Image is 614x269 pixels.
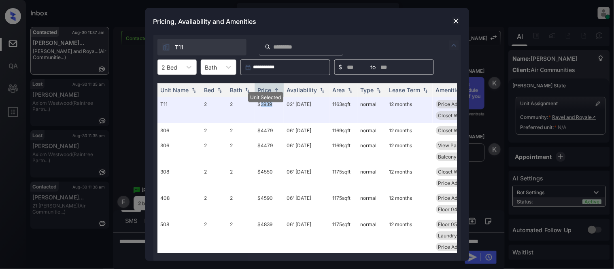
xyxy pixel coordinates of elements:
span: Closet Walk-In [438,127,472,133]
span: Price Adjustmen... [438,101,480,107]
td: 02' [DATE] [284,97,329,123]
img: sorting [421,87,429,93]
td: 2 [227,164,255,191]
div: Unit Name [161,87,189,93]
img: sorting [346,87,354,93]
span: Balcony Medium [438,154,477,160]
img: sorting [375,87,383,93]
div: Type [361,87,374,93]
td: 306 [157,123,201,138]
img: sorting [243,87,251,93]
td: 1175 sqft [329,164,357,191]
img: icon-zuma [162,43,170,51]
td: 12 months [386,138,433,164]
div: Price [258,87,272,93]
td: $3939 [255,97,284,123]
td: 1175 sqft [329,191,357,217]
div: Bath [230,87,242,93]
td: normal [357,217,386,254]
span: Floor 05 [438,221,457,227]
td: 2 [201,123,227,138]
td: 2 [227,123,255,138]
span: Floor 04 [438,206,458,212]
td: $4590 [255,191,284,217]
td: 2 [201,164,227,191]
img: icon-zuma [265,43,271,51]
img: sorting [318,87,326,93]
td: 2 [201,217,227,254]
td: 1175 sqft [329,217,357,254]
td: normal [357,138,386,164]
td: $4479 [255,123,284,138]
td: 06' [DATE] [284,191,329,217]
div: Bed [204,87,215,93]
td: 12 months [386,217,433,254]
td: normal [357,191,386,217]
td: $4479 [255,138,284,164]
div: Area [333,87,345,93]
div: Lease Term [389,87,421,93]
td: 06' [DATE] [284,123,329,138]
td: 2 [201,138,227,164]
td: normal [357,164,386,191]
img: icon-zuma [449,40,459,50]
td: 2 [227,138,255,164]
td: 508 [157,217,201,254]
div: Availability [287,87,317,93]
span: Price Adjustmen... [438,180,480,186]
td: 2 [201,191,227,217]
td: 2 [201,97,227,123]
td: 2 [227,97,255,123]
div: Pricing, Availability and Amenities [145,8,469,35]
td: 12 months [386,191,433,217]
img: sorting [216,87,224,93]
img: sorting [272,87,280,93]
td: 1163 sqft [329,97,357,123]
td: 12 months [386,123,433,138]
td: 12 months [386,97,433,123]
img: sorting [190,87,198,93]
span: T11 [175,43,184,52]
div: Amenities [436,87,463,93]
td: normal [357,97,386,123]
td: 12 months [386,164,433,191]
td: 306 [157,138,201,164]
td: 2 [227,217,255,254]
td: $4550 [255,164,284,191]
span: Price Adjustmen... [438,195,480,201]
td: 2 [227,191,255,217]
td: 06' [DATE] [284,138,329,164]
td: T11 [157,97,201,123]
span: to [371,63,376,72]
td: 308 [157,164,201,191]
td: $4839 [255,217,284,254]
span: Closet Walk-In [438,169,472,175]
td: 06' [DATE] [284,217,329,254]
img: close [452,17,460,25]
td: 06' [DATE] [284,164,329,191]
span: Price Adjustmen... [438,244,480,250]
span: Closet Walk-In [438,112,472,119]
span: $ [339,63,342,72]
td: 1169 sqft [329,138,357,164]
span: Laundry Walk-In [438,233,476,239]
span: View Park [438,142,462,148]
td: normal [357,123,386,138]
td: 1169 sqft [329,123,357,138]
td: 408 [157,191,201,217]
